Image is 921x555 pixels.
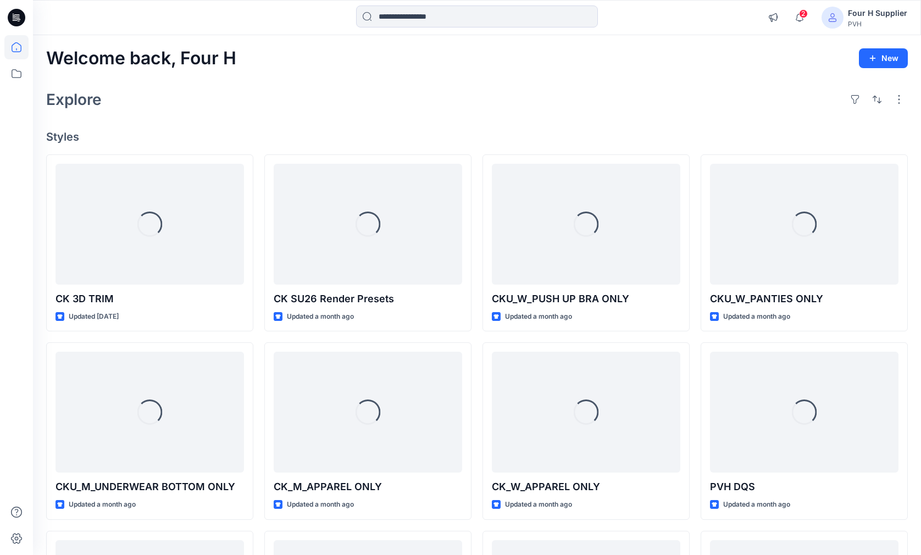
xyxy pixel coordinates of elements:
[505,499,572,510] p: Updated a month ago
[46,130,908,143] h4: Styles
[46,48,236,69] h2: Welcome back, Four H
[56,479,244,495] p: CKU_M_UNDERWEAR BOTTOM ONLY
[56,291,244,307] p: CK 3D TRIM
[287,499,354,510] p: Updated a month ago
[69,311,119,323] p: Updated [DATE]
[723,499,790,510] p: Updated a month ago
[492,479,680,495] p: CK_W_APPAREL ONLY
[492,291,680,307] p: CKU_W_PUSH UP BRA ONLY
[799,9,808,18] span: 2
[848,20,907,28] div: PVH
[46,91,102,108] h2: Explore
[287,311,354,323] p: Updated a month ago
[828,13,837,22] svg: avatar
[710,479,898,495] p: PVH DQS
[848,7,907,20] div: Four H Supplier
[723,311,790,323] p: Updated a month ago
[69,499,136,510] p: Updated a month ago
[274,291,462,307] p: CK SU26 Render Presets
[274,479,462,495] p: CK_M_APPAREL ONLY
[505,311,572,323] p: Updated a month ago
[859,48,908,68] button: New
[710,291,898,307] p: CKU_W_PANTIES ONLY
